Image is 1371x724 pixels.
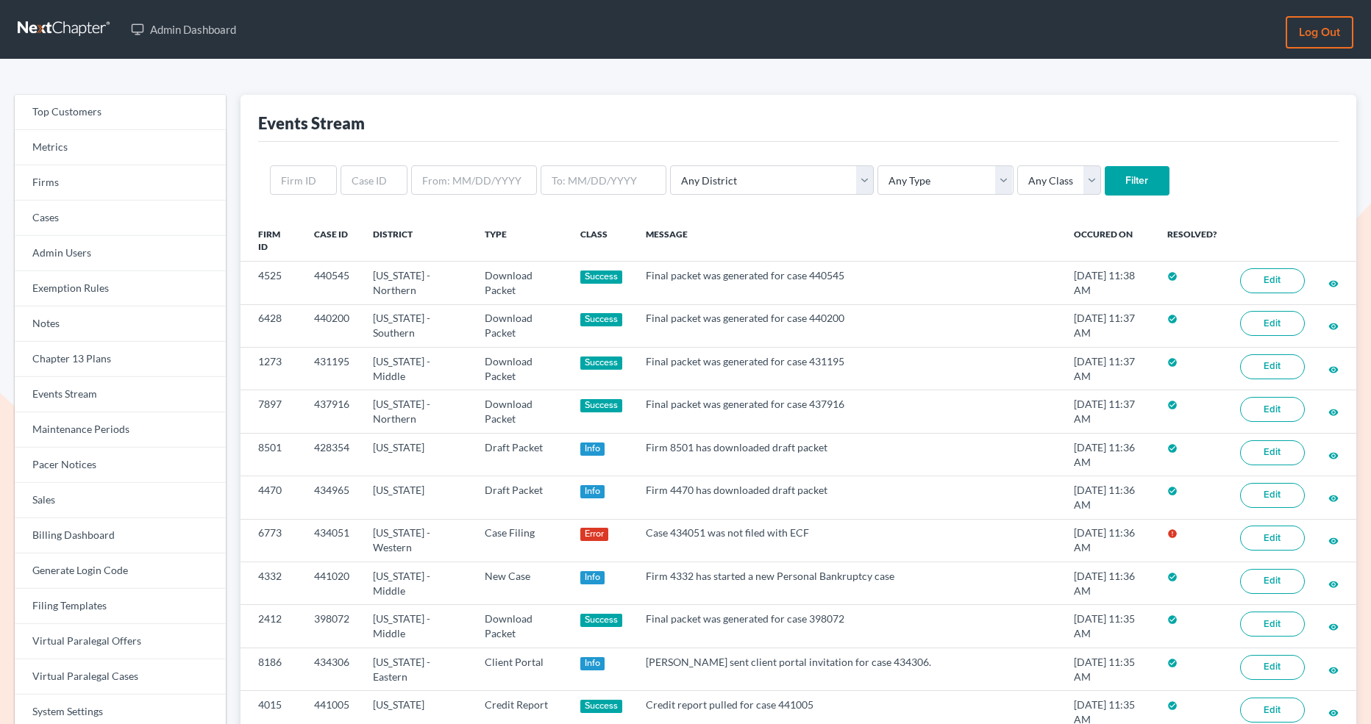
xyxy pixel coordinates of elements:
td: 440545 [302,262,361,304]
td: 434306 [302,648,361,690]
td: 8186 [241,648,302,690]
a: Pacer Notices [15,448,226,483]
td: 431195 [302,348,361,390]
i: check_circle [1167,486,1178,496]
a: Virtual Paralegal Offers [15,624,226,659]
th: Firm ID [241,219,302,262]
input: Firm ID [270,165,337,195]
th: Class [569,219,635,262]
i: check_circle [1167,572,1178,582]
i: visibility [1328,321,1339,331]
i: check_circle [1167,658,1178,668]
div: Success [580,614,623,627]
i: check_circle [1167,357,1178,368]
i: visibility [1328,708,1339,718]
td: 434051 [302,519,361,562]
td: Download Packet [473,605,568,648]
input: Case ID [341,165,407,195]
a: Sales [15,483,226,518]
th: Resolved? [1155,219,1228,262]
td: 398072 [302,605,361,648]
i: visibility [1328,536,1339,546]
td: Client Portal [473,648,568,690]
i: error [1167,528,1178,539]
td: Download Packet [473,348,568,390]
td: New Case [473,562,568,605]
div: Error [580,528,609,541]
td: Case 434051 was not filed with ECF [634,519,1061,562]
a: visibility [1328,577,1339,589]
i: check_circle [1167,271,1178,282]
a: visibility [1328,448,1339,461]
a: Admin Users [15,236,226,271]
a: Edit [1240,526,1305,551]
td: [US_STATE] - Middle [361,605,473,648]
a: Firms [15,165,226,201]
th: Message [634,219,1061,262]
a: Edit [1240,354,1305,379]
td: Final packet was generated for case 431195 [634,348,1061,390]
a: visibility [1328,620,1339,632]
td: [US_STATE] - Western [361,519,473,562]
td: 434965 [302,476,361,519]
a: Notes [15,307,226,342]
td: [US_STATE] - Eastern [361,648,473,690]
td: Firm 4332 has started a new Personal Bankruptcy case [634,562,1061,605]
i: visibility [1328,451,1339,461]
a: Chapter 13 Plans [15,342,226,377]
td: Case Filing [473,519,568,562]
td: [DATE] 11:36 AM [1062,476,1155,519]
td: [US_STATE] [361,433,473,476]
td: [DATE] 11:35 AM [1062,605,1155,648]
td: [US_STATE] - Southern [361,304,473,347]
td: Draft Packet [473,476,568,519]
td: Download Packet [473,390,568,433]
div: Success [580,356,623,370]
td: Final packet was generated for case 440545 [634,262,1061,304]
div: Success [580,270,623,284]
td: [US_STATE] [361,476,473,519]
a: Generate Login Code [15,553,226,589]
td: 7897 [241,390,302,433]
td: [PERSON_NAME] sent client portal invitation for case 434306. [634,648,1061,690]
a: Edit [1240,268,1305,293]
div: Success [580,399,623,412]
a: Edit [1240,569,1305,594]
td: Download Packet [473,262,568,304]
div: Success [580,313,623,326]
input: Filter [1105,166,1169,196]
a: visibility [1328,405,1339,417]
td: 8501 [241,433,302,476]
i: check_circle [1167,314,1178,324]
a: Cases [15,201,226,236]
th: District [361,219,473,262]
td: 6773 [241,519,302,562]
td: [DATE] 11:37 AM [1062,390,1155,433]
td: 2412 [241,605,302,648]
td: 428354 [302,433,361,476]
a: visibility [1328,491,1339,503]
a: visibility [1328,362,1339,375]
a: Edit [1240,397,1305,422]
a: visibility [1328,706,1339,718]
i: visibility [1328,665,1339,675]
td: Final packet was generated for case 398072 [634,605,1061,648]
td: 437916 [302,390,361,433]
td: [US_STATE] - Middle [361,562,473,605]
a: Edit [1240,440,1305,465]
td: 4332 [241,562,302,605]
div: Events Stream [258,112,365,134]
th: Occured On [1062,219,1155,262]
input: To: MM/DD/YYYY [541,165,666,195]
a: Top Customers [15,95,226,130]
td: Draft Packet [473,433,568,476]
a: visibility [1328,663,1339,675]
td: [US_STATE] - Northern [361,262,473,304]
a: Admin Dashboard [124,16,243,43]
td: [US_STATE] - Northern [361,390,473,433]
a: Metrics [15,130,226,165]
a: visibility [1328,319,1339,331]
td: [DATE] 11:37 AM [1062,348,1155,390]
th: Case ID [302,219,361,262]
a: Billing Dashboard [15,518,226,553]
